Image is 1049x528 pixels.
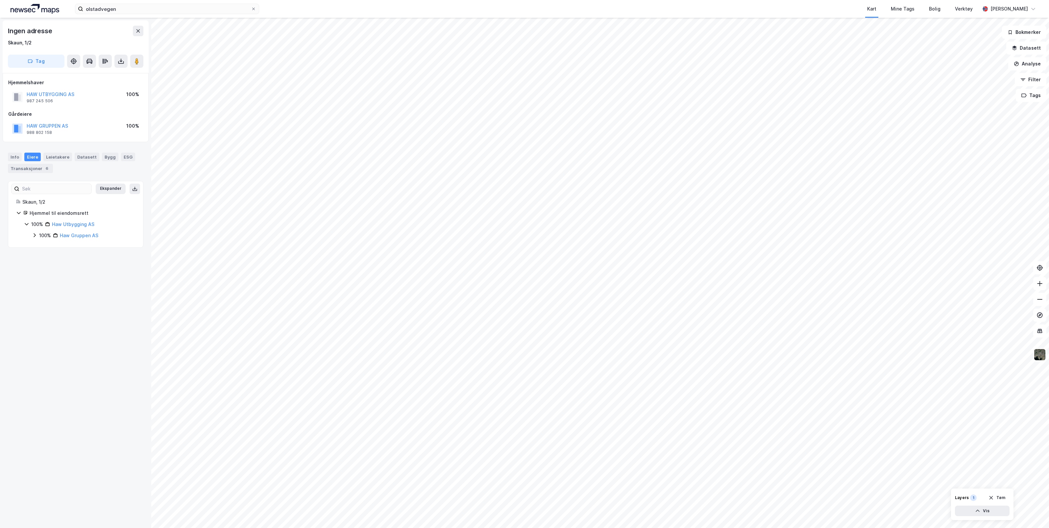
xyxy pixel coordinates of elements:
button: Datasett [1006,41,1046,55]
div: Kart [867,5,876,13]
div: Hjemmelshaver [8,79,143,87]
div: Hjemmel til eiendomsrett [30,209,135,217]
div: 6 [44,165,50,172]
button: Filter [1015,73,1046,86]
button: Ekspander [96,184,126,194]
a: Haw Gruppen AS [60,233,98,238]
input: Søk på adresse, matrikkel, gårdeiere, leietakere eller personer [83,4,251,14]
div: 100% [126,90,139,98]
div: 1 [970,494,977,501]
img: logo.a4113a55bc3d86da70a041830d287a7e.svg [11,4,59,14]
div: Ingen adresse [8,26,53,36]
div: Bygg [102,153,118,161]
div: [PERSON_NAME] [990,5,1028,13]
button: Tags [1016,89,1046,102]
div: Eiere [24,153,41,161]
img: 9k= [1034,348,1046,361]
div: 100% [31,220,43,228]
button: Tag [8,55,64,68]
button: Vis [955,506,1010,516]
div: Layers [955,495,969,500]
div: ESG [121,153,135,161]
a: Haw Utbygging AS [52,221,94,227]
iframe: Chat Widget [1016,496,1049,528]
button: Tøm [984,492,1010,503]
div: Info [8,153,22,161]
button: Bokmerker [1002,26,1046,39]
div: 100% [39,232,51,239]
div: Skaun, 1/2 [8,39,32,47]
div: Datasett [75,153,99,161]
div: Verktøy [955,5,973,13]
div: 988 802 158 [27,130,52,135]
div: Gårdeiere [8,110,143,118]
div: Leietakere [43,153,72,161]
div: Transaksjoner [8,164,53,173]
div: Bolig [929,5,940,13]
button: Analyse [1008,57,1046,70]
div: 100% [126,122,139,130]
input: Søk [19,184,91,194]
div: Skaun, 1/2 [22,198,135,206]
div: Mine Tags [891,5,915,13]
div: 987 245 506 [27,98,53,104]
